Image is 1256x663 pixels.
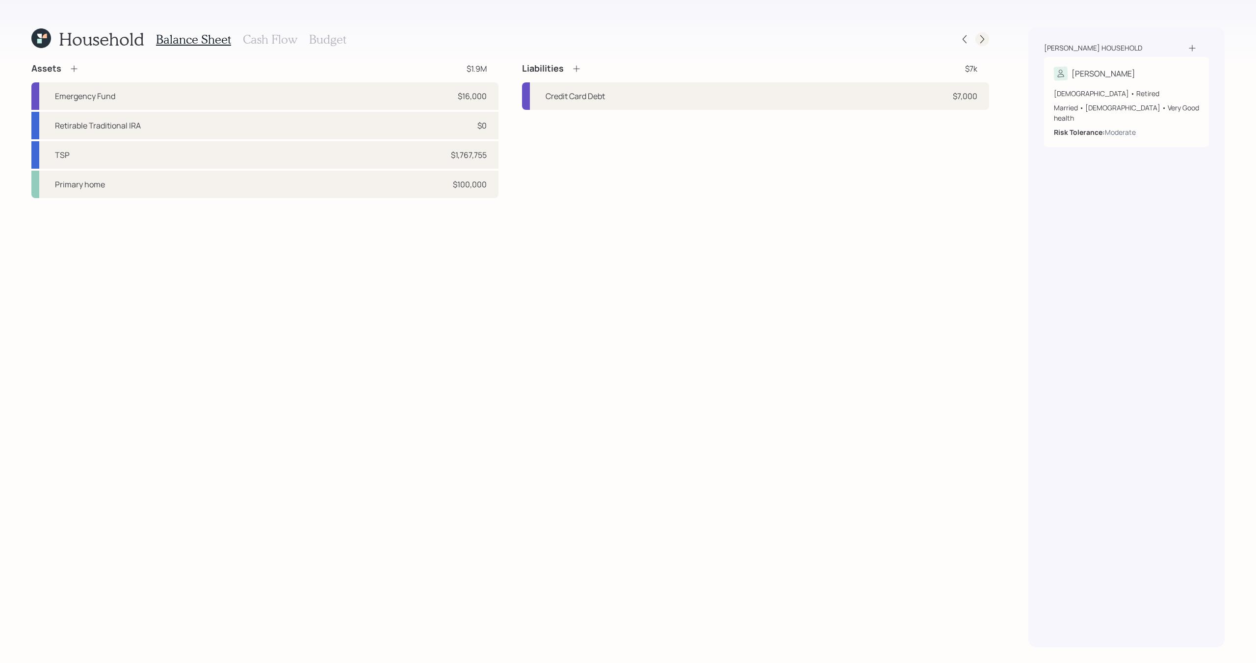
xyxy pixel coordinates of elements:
[451,149,487,161] div: $1,767,755
[1054,102,1199,123] div: Married • [DEMOGRAPHIC_DATA] • Very Good health
[309,32,346,47] h3: Budget
[156,32,231,47] h3: Balance Sheet
[458,90,487,102] div: $16,000
[59,28,144,50] h1: Household
[55,120,141,131] div: Retirable Traditional IRA
[31,63,61,74] h4: Assets
[965,63,977,75] div: $7k
[55,178,105,190] div: Primary home
[522,63,564,74] h4: Liabilities
[1054,88,1199,99] div: [DEMOGRAPHIC_DATA] • Retired
[1044,43,1142,53] div: [PERSON_NAME] household
[1105,127,1136,137] div: Moderate
[243,32,297,47] h3: Cash Flow
[546,90,605,102] div: Credit Card Debt
[55,149,70,161] div: TSP
[1072,68,1135,79] div: [PERSON_NAME]
[55,90,115,102] div: Emergency Fund
[467,63,487,75] div: $1.9M
[953,90,977,102] div: $7,000
[453,178,487,190] div: $100,000
[1054,127,1105,137] b: Risk Tolerance:
[477,120,487,131] div: $0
